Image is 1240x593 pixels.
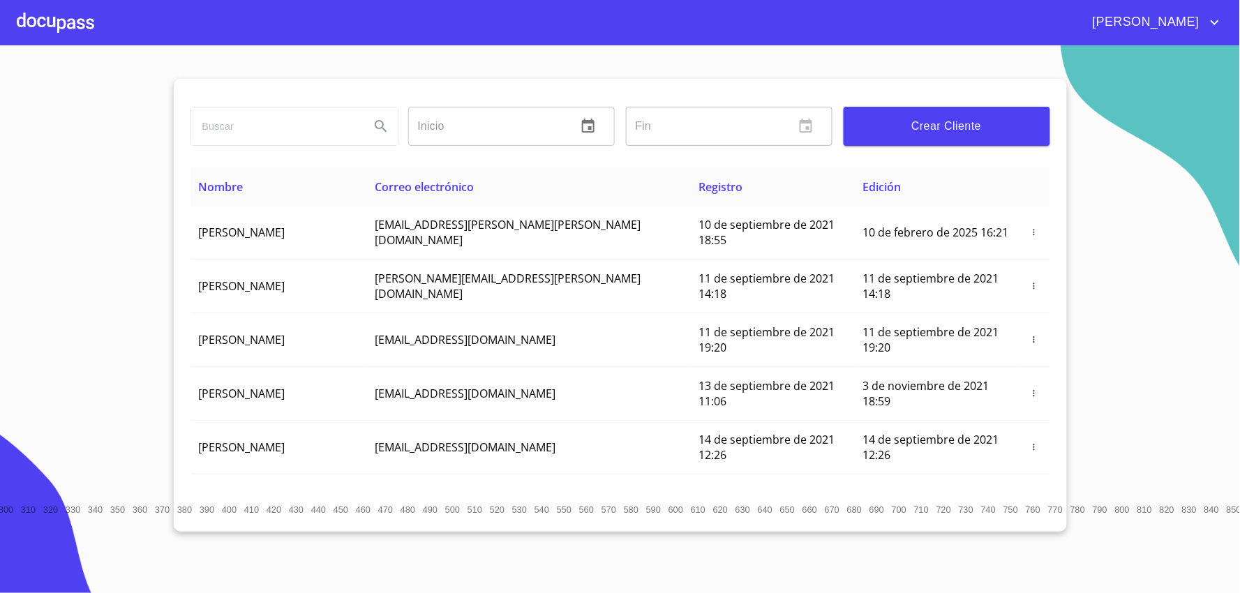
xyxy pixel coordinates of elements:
button: 560 [576,498,598,520]
span: 490 [423,504,438,515]
button: 460 [352,498,375,520]
span: 370 [155,504,170,515]
span: [EMAIL_ADDRESS][DOMAIN_NAME] [375,386,555,401]
button: 760 [1022,498,1045,520]
span: 500 [445,504,460,515]
span: 380 [177,504,192,515]
button: 540 [531,498,553,520]
span: 11 de septiembre de 2021 19:20 [699,324,835,355]
button: 790 [1089,498,1112,520]
button: 360 [129,498,151,520]
span: [PERSON_NAME] [1082,11,1207,33]
button: 500 [442,498,464,520]
span: 460 [356,504,371,515]
button: 600 [665,498,687,520]
span: 510 [468,504,482,515]
span: [EMAIL_ADDRESS][DOMAIN_NAME] [375,332,555,347]
span: Nombre [199,179,244,195]
button: 430 [285,498,308,520]
span: 10 de septiembre de 2021 18:55 [699,217,835,248]
button: 520 [486,498,509,520]
button: 740 [978,498,1000,520]
span: 320 [43,504,58,515]
input: search [191,107,359,145]
span: 770 [1048,504,1063,515]
span: 580 [624,504,638,515]
span: 350 [110,504,125,515]
span: 620 [713,504,728,515]
span: 670 [825,504,839,515]
span: 400 [222,504,237,515]
button: 380 [174,498,196,520]
span: 14 de septiembre de 2021 12:26 [699,432,835,463]
span: 750 [1003,504,1018,515]
span: 590 [646,504,661,515]
button: 670 [821,498,844,520]
span: [PERSON_NAME][EMAIL_ADDRESS][PERSON_NAME][DOMAIN_NAME] [375,271,641,301]
span: 700 [892,504,906,515]
span: Edición [863,179,902,195]
button: 840 [1201,498,1223,520]
button: 820 [1156,498,1179,520]
span: 340 [88,504,103,515]
button: 700 [888,498,911,520]
span: 14 de septiembre de 2021 16:35 [699,486,835,516]
span: [PERSON_NAME] [199,440,285,455]
button: 690 [866,498,888,520]
span: 660 [802,504,817,515]
button: 570 [598,498,620,520]
button: 710 [911,498,933,520]
button: 620 [710,498,732,520]
span: Registro [699,179,742,195]
span: 610 [691,504,705,515]
button: 350 [107,498,129,520]
span: 13 de septiembre de 2021 11:06 [699,378,835,409]
button: 650 [777,498,799,520]
button: 510 [464,498,486,520]
button: 630 [732,498,754,520]
span: 11 de septiembre de 2021 14:18 [863,271,999,301]
span: 570 [602,504,616,515]
span: 560 [579,504,594,515]
span: 420 [267,504,281,515]
button: 660 [799,498,821,520]
span: 650 [780,504,795,515]
span: 730 [959,504,973,515]
span: 450 [334,504,348,515]
button: 530 [509,498,531,520]
span: 550 [557,504,572,515]
span: 720 [936,504,951,515]
span: 630 [735,504,750,515]
button: Search [364,110,398,143]
span: Crear Cliente [855,117,1039,136]
button: account of current user [1082,11,1223,33]
button: 440 [308,498,330,520]
span: 810 [1137,504,1152,515]
span: 480 [401,504,415,515]
button: 770 [1045,498,1067,520]
span: 840 [1204,504,1219,515]
span: [PERSON_NAME] [199,278,285,294]
span: 760 [1026,504,1040,515]
span: [EMAIL_ADDRESS][PERSON_NAME][PERSON_NAME][DOMAIN_NAME] [375,217,641,248]
span: 680 [847,504,862,515]
button: 390 [196,498,218,520]
span: 11 de septiembre de 2021 14:18 [699,271,835,301]
span: 530 [512,504,527,515]
span: 540 [535,504,549,515]
button: 750 [1000,498,1022,520]
button: 680 [844,498,866,520]
span: [EMAIL_ADDRESS][DOMAIN_NAME] [375,440,555,455]
span: 310 [21,504,36,515]
button: 830 [1179,498,1201,520]
span: 360 [133,504,147,515]
span: 14 de septiembre de 2021 12:26 [863,432,999,463]
button: 410 [241,498,263,520]
button: 450 [330,498,352,520]
button: 420 [263,498,285,520]
span: 14 de septiembre de 2021 16:35 [863,486,999,516]
span: 430 [289,504,304,515]
span: 3 de noviembre de 2021 18:59 [863,378,989,409]
span: [PERSON_NAME] [199,225,285,240]
button: 320 [40,498,62,520]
